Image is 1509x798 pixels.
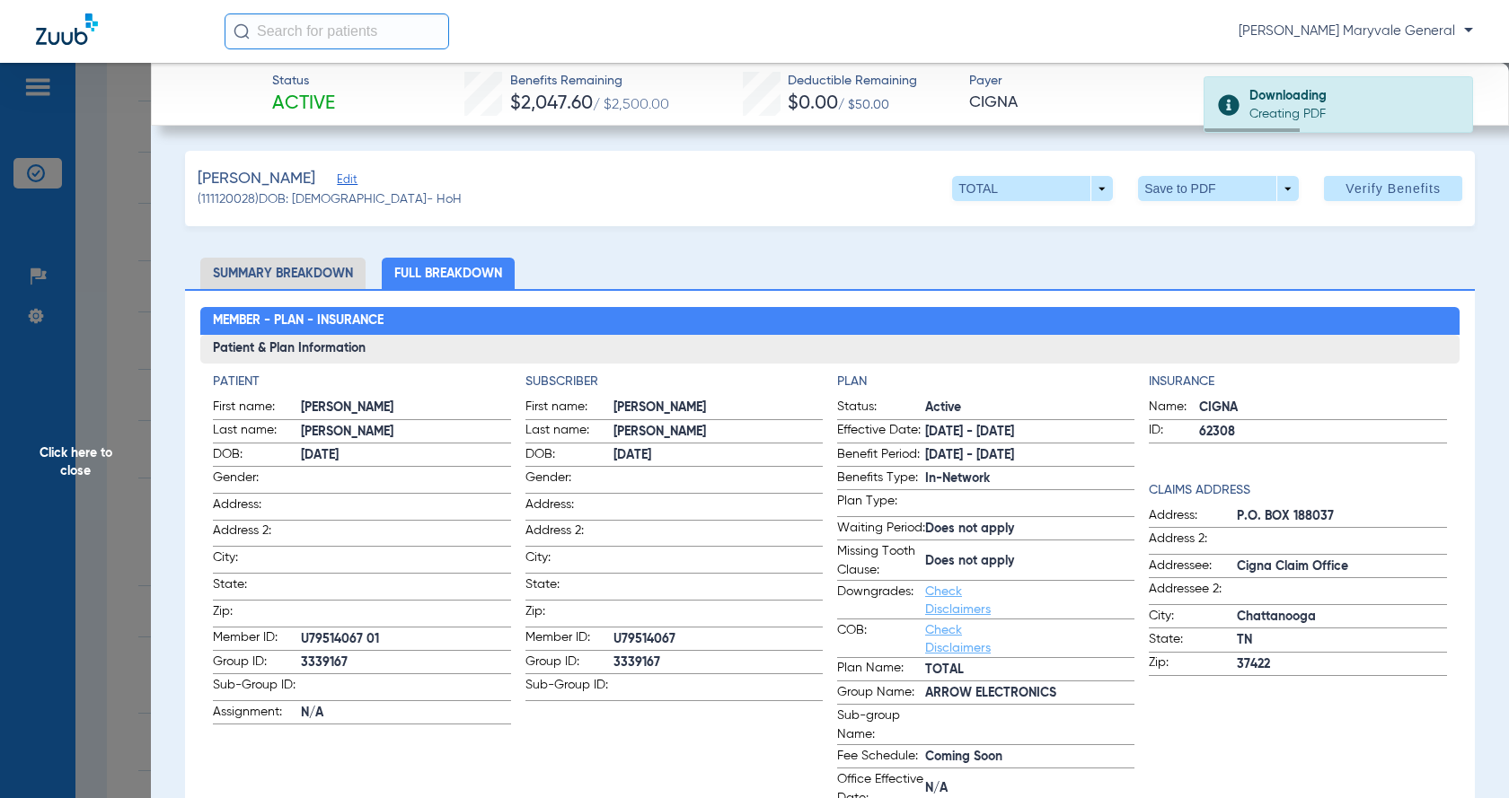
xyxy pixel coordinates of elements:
span: Last name: [213,421,301,443]
span: 62308 [1199,423,1446,442]
span: CIGNA [969,92,1216,114]
span: [PERSON_NAME] [301,399,510,417]
span: Chattanooga [1237,608,1446,627]
span: In-Network [925,469,1134,488]
span: Gender: [525,469,613,493]
span: Gender: [213,469,301,493]
span: 3339167 [613,653,823,672]
button: Verify Benefits [1324,176,1462,201]
span: $2,047.60 [510,94,593,113]
span: Last name: [525,421,613,443]
span: State: [1149,630,1237,652]
span: City: [213,548,301,573]
span: Address 2: [213,522,301,546]
h2: Member - Plan - Insurance [200,307,1459,336]
span: City: [525,548,613,573]
span: Does not apply [925,552,1134,571]
a: Check Disclaimers [925,585,991,616]
span: Sub-Group ID: [213,676,301,700]
span: Verified On [1232,73,1479,92]
span: Edit [337,173,353,190]
span: Effective Date: [837,421,925,443]
span: ID: [1149,421,1199,443]
li: Summary Breakdown [200,258,366,289]
span: Addressee 2: [1149,580,1237,604]
span: Status [272,72,335,91]
span: [PERSON_NAME] [613,423,823,442]
span: [DATE] [301,446,510,465]
span: Verify Benefits [1346,181,1441,196]
span: Active [272,92,335,117]
span: Group Name: [837,683,925,705]
span: City: [1149,607,1237,628]
span: $0.00 [788,94,838,113]
span: First name: [525,398,613,419]
img: Search Icon [234,23,250,39]
span: Deductible Remaining [788,72,917,91]
img: Zuub Logo [36,13,98,45]
a: Check Disclaimers [925,624,991,654]
span: Assignment: [213,703,301,724]
h4: Claims Address [1149,481,1446,500]
button: Save to PDF [1138,176,1299,201]
div: Creating PDF [1249,105,1457,123]
input: Search for patients [225,13,449,49]
span: Payer [969,72,1216,91]
span: [PERSON_NAME] [301,423,510,442]
iframe: Chat Widget [1419,712,1509,798]
span: N/A [301,704,510,723]
span: 3339167 [301,653,510,672]
span: Sub-group Name: [837,706,925,744]
span: 37422 [1237,655,1446,674]
span: Group ID: [525,653,613,674]
span: State: [525,575,613,600]
span: U79514067 01 [301,630,510,649]
span: [PERSON_NAME] [198,168,315,190]
span: TN [1237,631,1446,650]
span: Benefits Type: [837,469,925,490]
span: Waiting Period: [837,519,925,540]
span: Benefit Period: [837,445,925,467]
span: Name: [1149,398,1199,419]
span: Address 2: [1149,530,1237,554]
span: Member ID: [213,628,301,650]
span: DOB: [213,445,301,467]
span: Benefits Remaining [510,72,669,91]
div: Downloading [1249,87,1457,105]
span: Sub-Group ID: [525,676,613,700]
span: Active [925,399,1134,417]
span: [PERSON_NAME] [613,399,823,417]
span: [DATE] [613,446,823,465]
span: P.O. BOX 188037 [1237,507,1446,526]
span: / $2,500.00 [593,98,669,112]
span: Zip: [213,602,301,627]
span: Addressee: [1149,557,1237,578]
span: U79514067 [613,630,823,649]
span: Address 2: [525,522,613,546]
span: Address: [1149,506,1237,528]
span: [DATE] - [DATE] [925,423,1134,442]
h3: Patient & Plan Information [200,335,1459,364]
span: Coming Soon [925,748,1134,767]
button: TOTAL [952,176,1113,201]
span: Address: [213,495,301,520]
h4: Subscriber [525,373,823,391]
h4: Insurance [1149,373,1446,391]
span: First name: [213,398,301,419]
h4: Plan [837,373,1134,391]
span: ARROW ELECTRONICS [925,684,1134,703]
span: Downgrades: [837,583,925,618]
li: Full Breakdown [382,258,515,289]
span: Member ID: [525,628,613,650]
span: [DATE] - [DATE] [925,446,1134,465]
span: Address: [525,495,613,520]
span: [PERSON_NAME] Maryvale General [1239,22,1473,40]
app-breakdown-title: Patient [213,373,510,391]
span: Zip: [1149,653,1237,675]
span: Missing Tooth Clause: [837,542,925,580]
span: Status: [837,398,925,419]
span: TOTAL [925,661,1134,680]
